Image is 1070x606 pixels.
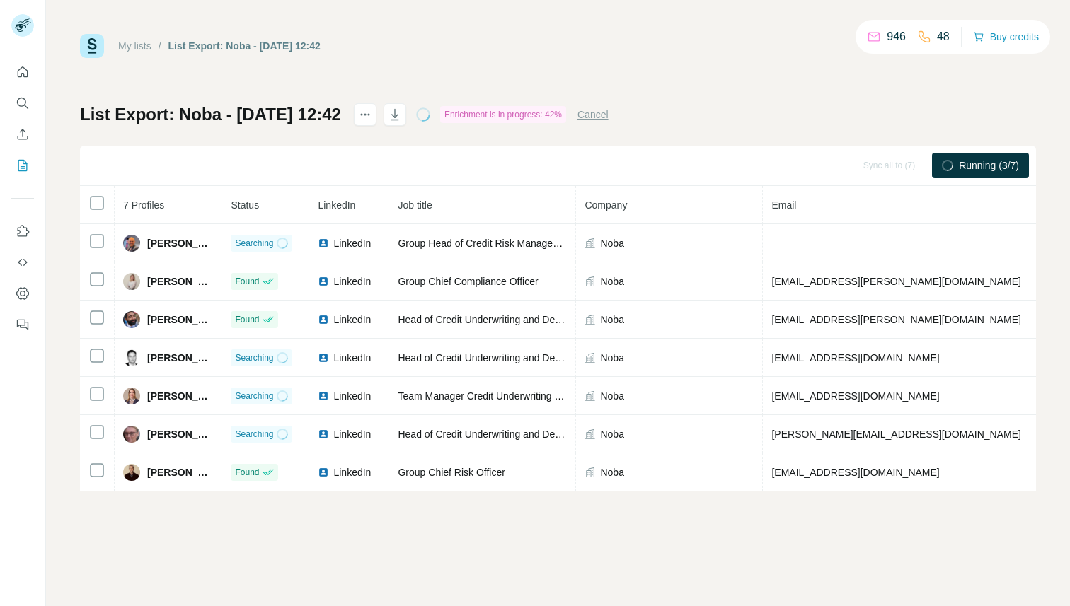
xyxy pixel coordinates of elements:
div: Enrichment is in progress: 42% [440,106,566,123]
span: Searching [235,428,273,441]
img: Avatar [123,349,140,366]
span: Noba [600,465,623,479]
span: [EMAIL_ADDRESS][DOMAIN_NAME] [771,352,939,363]
img: Avatar [123,426,140,443]
span: Found [235,466,259,479]
span: [EMAIL_ADDRESS][PERSON_NAME][DOMAIN_NAME] [771,276,1020,287]
span: LinkedIn [333,313,371,327]
span: Email [771,199,796,211]
span: LinkedIn [318,199,355,211]
span: [PERSON_NAME] [147,274,213,289]
button: Search [11,91,34,116]
span: Job title [398,199,432,211]
span: [PERSON_NAME] [147,389,213,403]
span: Noba [600,427,623,441]
span: [PERSON_NAME] [147,351,213,365]
button: Buy credits [973,27,1039,47]
h1: List Export: Noba - [DATE] 12:42 [80,103,341,126]
img: Avatar [123,388,140,404]
img: Avatar [123,464,140,481]
button: Use Surfe on LinkedIn [11,218,34,244]
img: Avatar [123,235,140,252]
span: LinkedIn [333,236,371,250]
img: LinkedIn logo [318,276,329,287]
span: Noba [600,389,623,403]
span: LinkedIn [333,389,371,403]
span: [PERSON_NAME] [147,465,213,479]
img: LinkedIn logo [318,238,329,249]
span: Company [585,199,627,211]
a: My lists [118,40,151,52]
span: Searching [235,390,273,402]
img: LinkedIn logo [318,429,329,440]
img: LinkedIn logo [318,467,329,478]
span: [PERSON_NAME] [147,313,213,327]
span: [EMAIL_ADDRESS][DOMAIN_NAME] [771,467,939,478]
span: Status [231,199,259,211]
span: [EMAIL_ADDRESS][PERSON_NAME][DOMAIN_NAME] [771,314,1020,325]
button: Cancel [577,107,609,122]
button: Use Surfe API [11,250,34,275]
button: Quick start [11,59,34,85]
button: Feedback [11,312,34,337]
span: LinkedIn [333,465,371,479]
img: Avatar [123,273,140,290]
img: LinkedIn logo [318,314,329,325]
span: Searching [235,351,273,364]
span: 7 Profiles [123,199,164,211]
img: LinkedIn logo [318,352,329,363]
span: LinkedIn [333,427,371,441]
p: 946 [887,28,906,45]
button: My lists [11,153,34,178]
span: LinkedIn [333,351,371,365]
span: Group Head of Credit Risk Management [398,238,575,249]
button: actions [354,103,376,126]
span: [PERSON_NAME] [147,236,213,250]
div: List Export: Noba - [DATE] 12:42 [168,39,321,53]
span: Noba [600,274,623,289]
img: LinkedIn logo [318,390,329,402]
button: Dashboard [11,281,34,306]
span: Noba [600,236,623,250]
span: Searching [235,237,273,250]
span: Group Chief Risk Officer [398,467,505,478]
p: 48 [937,28,950,45]
span: Found [235,313,259,326]
li: / [159,39,161,53]
button: Enrich CSV [11,122,34,147]
span: Head of Credit Underwriting and Decision Analytics [398,314,622,325]
span: [PERSON_NAME] [147,427,213,441]
img: Avatar [123,311,140,328]
span: [PERSON_NAME][EMAIL_ADDRESS][DOMAIN_NAME] [771,429,1020,440]
span: Running (3/7) [959,158,1019,173]
span: Noba [600,351,623,365]
span: [EMAIL_ADDRESS][DOMAIN_NAME] [771,390,939,402]
span: Head of Credit Underwriting and Decision Analytics [398,352,622,363]
span: Group Chief Compliance Officer [398,276,538,287]
span: LinkedIn [333,274,371,289]
img: Surfe Logo [80,34,104,58]
span: Noba [600,313,623,327]
span: Team Manager Credit Underwriting & Decision Analytics [398,390,643,402]
span: Head of Credit Underwriting and Decision Analytics [398,429,622,440]
span: Found [235,275,259,288]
